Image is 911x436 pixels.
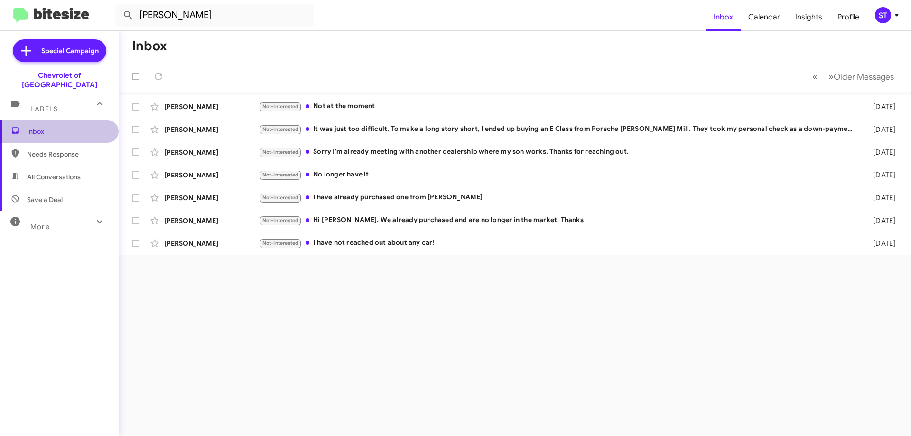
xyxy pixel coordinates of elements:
span: « [812,71,818,83]
div: [PERSON_NAME] [164,148,259,157]
span: Not-Interested [262,240,299,246]
span: Older Messages [834,72,894,82]
div: [PERSON_NAME] [164,239,259,248]
div: It was just too difficult. To make a long story short, I ended up buying an E Class from Porsche ... [259,124,858,135]
span: Needs Response [27,149,108,159]
div: Hi [PERSON_NAME]. We already purchased and are no longer in the market. Thanks [259,215,858,226]
div: No longer have it [259,169,858,180]
div: Not at the moment [259,101,858,112]
span: » [828,71,834,83]
div: [PERSON_NAME] [164,193,259,203]
a: Insights [788,3,830,31]
div: ST [875,7,891,23]
div: [DATE] [858,148,903,157]
span: Save a Deal [27,195,63,204]
span: Not-Interested [262,172,299,178]
div: [PERSON_NAME] [164,125,259,134]
div: [DATE] [858,170,903,180]
button: Previous [807,67,823,86]
span: All Conversations [27,172,81,182]
div: [PERSON_NAME] [164,216,259,225]
div: I have not reached out about any car! [259,238,858,249]
span: Not-Interested [262,149,299,155]
div: [DATE] [858,193,903,203]
div: [PERSON_NAME] [164,170,259,180]
span: Not-Interested [262,195,299,201]
div: I have already purchased one from [PERSON_NAME] [259,192,858,203]
input: Search [115,4,314,27]
button: ST [867,7,901,23]
a: Profile [830,3,867,31]
button: Next [823,67,900,86]
div: [DATE] [858,102,903,111]
span: More [30,223,50,231]
div: [DATE] [858,239,903,248]
div: Sorry I'm already meeting with another dealership where my son works. Thanks for reaching out. [259,147,858,158]
a: Inbox [706,3,741,31]
a: Calendar [741,3,788,31]
div: [DATE] [858,216,903,225]
nav: Page navigation example [807,67,900,86]
span: Inbox [27,127,108,136]
span: Not-Interested [262,217,299,223]
a: Special Campaign [13,39,106,62]
span: Not-Interested [262,126,299,132]
div: [PERSON_NAME] [164,102,259,111]
span: Not-Interested [262,103,299,110]
div: [DATE] [858,125,903,134]
h1: Inbox [132,38,167,54]
span: Labels [30,105,58,113]
span: Special Campaign [41,46,99,56]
